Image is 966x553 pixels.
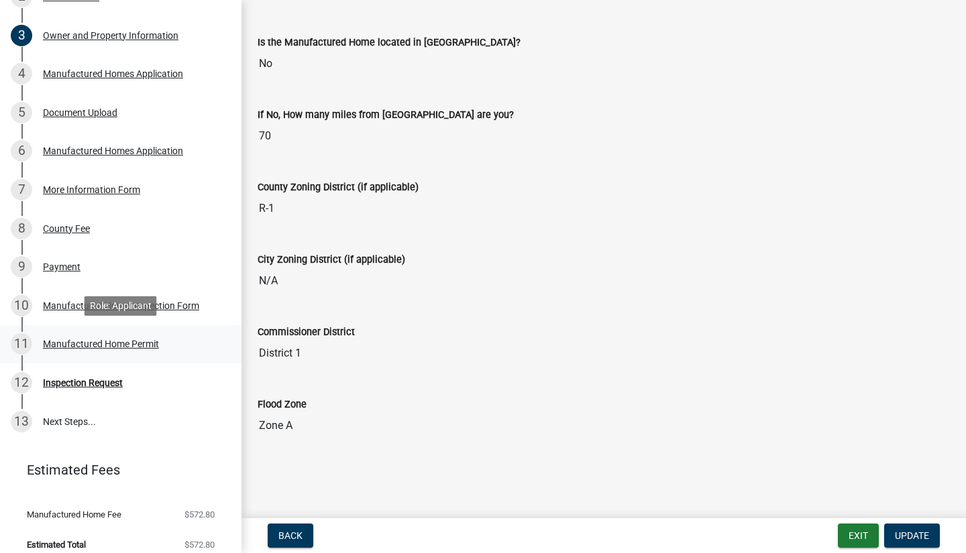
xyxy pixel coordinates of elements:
[43,301,199,310] div: Manufactured Home Inspection Form
[43,378,123,387] div: Inspection Request
[895,530,929,541] span: Update
[11,333,32,355] div: 11
[184,540,215,549] span: $572.80
[27,540,86,549] span: Estimated Total
[11,218,32,239] div: 8
[43,146,183,156] div: Manufactured Homes Application
[43,262,80,271] div: Payment
[43,224,90,233] div: County Fee
[11,256,32,278] div: 9
[268,524,313,548] button: Back
[43,185,140,194] div: More Information Form
[27,510,121,519] span: Manufactured Home Fee
[43,108,117,117] div: Document Upload
[11,372,32,393] div: 12
[258,328,355,337] label: Commissioner District
[184,510,215,519] span: $572.80
[884,524,940,548] button: Update
[838,524,879,548] button: Exit
[11,63,32,84] div: 4
[11,295,32,316] div: 10
[258,255,405,265] label: City Zoning District (if applicable)
[11,102,32,123] div: 5
[11,25,32,46] div: 3
[85,296,157,316] div: Role: Applicant
[11,456,220,483] a: Estimated Fees
[11,411,32,432] div: 13
[43,31,178,40] div: Owner and Property Information
[258,38,521,48] label: Is the Manufactured Home located in [GEOGRAPHIC_DATA]?
[258,183,419,192] label: County Zoning District (if applicable)
[258,111,514,120] label: If No, How many miles from [GEOGRAPHIC_DATA] are you?
[11,140,32,162] div: 6
[11,179,32,200] div: 7
[43,69,183,78] div: Manufactured Homes Application
[278,530,303,541] span: Back
[258,400,307,410] label: Flood Zone
[43,339,159,349] div: Manufactured Home Permit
